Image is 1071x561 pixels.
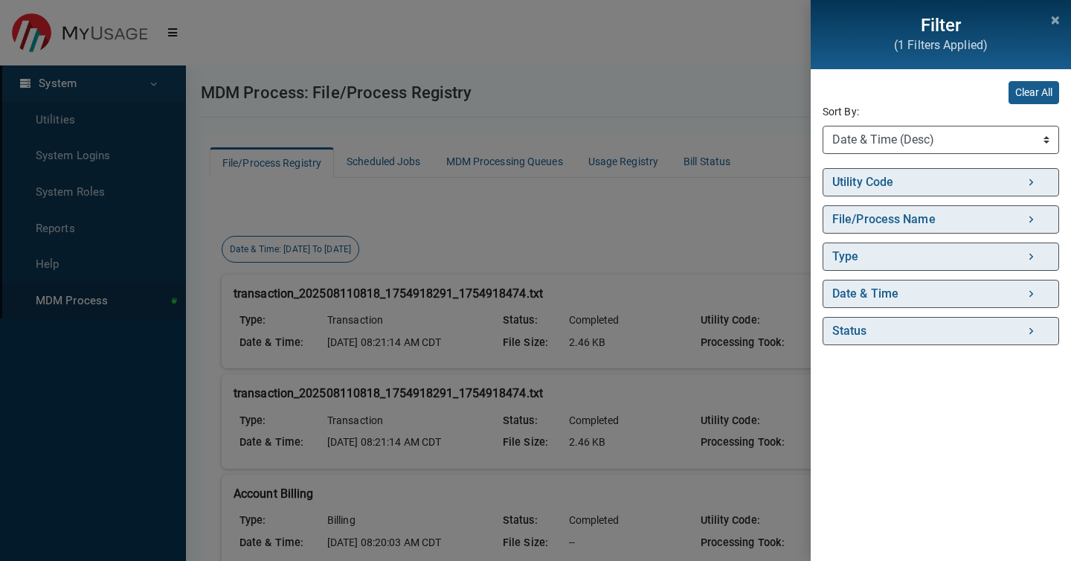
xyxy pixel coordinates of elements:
[823,205,1059,234] a: File/Process Name
[823,168,1059,196] a: Utility Code
[1046,3,1065,33] button: Close
[823,104,859,120] label: Sort By:
[823,243,1059,271] a: Type
[1009,81,1059,104] button: Clear All
[823,317,1059,345] a: Status
[829,15,1053,36] h2: Filter
[823,280,1059,308] a: Date & Time
[829,36,1053,54] p: (1 Filters Applied)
